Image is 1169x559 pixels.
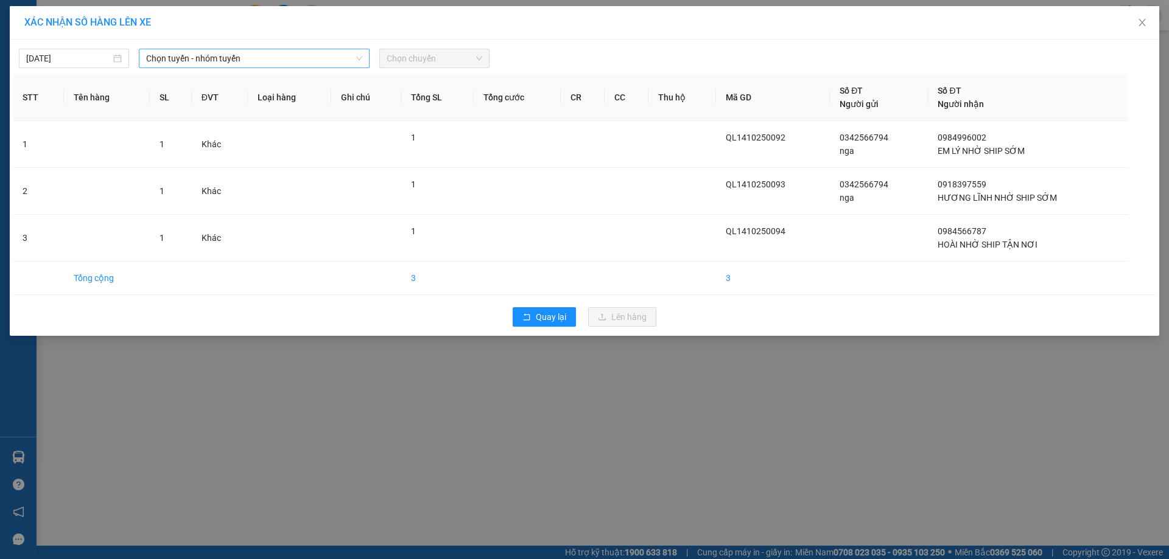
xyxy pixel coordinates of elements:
th: Tên hàng [64,74,150,121]
span: close [1137,18,1147,27]
span: XÁC NHẬN SỐ HÀNG LÊN XE [24,16,151,28]
td: Tổng cộng [64,262,150,295]
span: nga [840,146,854,156]
td: 3 [716,262,830,295]
span: HOÀI NHỜ SHIP TẬN NƠI [938,240,1037,249]
th: Ghi chú [331,74,401,121]
span: 0984996002 [938,133,986,142]
span: Số ĐT [938,86,961,95]
span: Số ĐT [840,86,863,95]
input: 14/10/2025 [26,52,111,65]
th: Thu hộ [648,74,716,121]
span: 1 [160,186,164,196]
td: 3 [13,215,64,262]
span: 0984566787 [938,226,986,236]
span: Chọn tuyến - nhóm tuyến [146,49,362,68]
span: 1 [411,179,416,189]
span: 1 [160,233,164,243]
span: QL1410250092 [726,133,785,142]
td: Khác [192,121,248,168]
td: Khác [192,168,248,215]
span: EM LÝ NHỜ SHIP SỚM [938,146,1025,156]
th: Mã GD [716,74,830,121]
button: rollbackQuay lại [513,307,576,327]
span: rollback [522,313,531,322]
td: Khác [192,215,248,262]
span: Người gửi [840,99,879,109]
span: down [356,55,363,62]
span: 0342566794 [840,133,888,142]
th: CR [561,74,605,121]
th: SL [150,74,192,121]
button: uploadLên hàng [588,307,656,327]
th: CC [605,74,648,121]
td: 2 [13,168,64,215]
span: QL1410250093 [726,179,785,189]
td: 3 [401,262,474,295]
th: STT [13,74,64,121]
span: 0918397559 [938,179,986,189]
th: Tổng SL [401,74,474,121]
th: Loại hàng [248,74,331,121]
span: nga [840,193,854,203]
span: QL1410250094 [726,226,785,236]
span: 1 [160,139,164,149]
span: 0342566794 [840,179,888,189]
th: Tổng cước [474,74,561,121]
td: 1 [13,121,64,168]
span: Quay lại [536,310,566,324]
span: 1 [411,226,416,236]
button: Close [1125,6,1159,40]
span: HƯƠNG LĨNH NHỜ SHIP SỚM [938,193,1057,203]
th: ĐVT [192,74,248,121]
span: 1 [411,133,416,142]
span: Chọn chuyến [387,49,482,68]
span: Người nhận [938,99,984,109]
